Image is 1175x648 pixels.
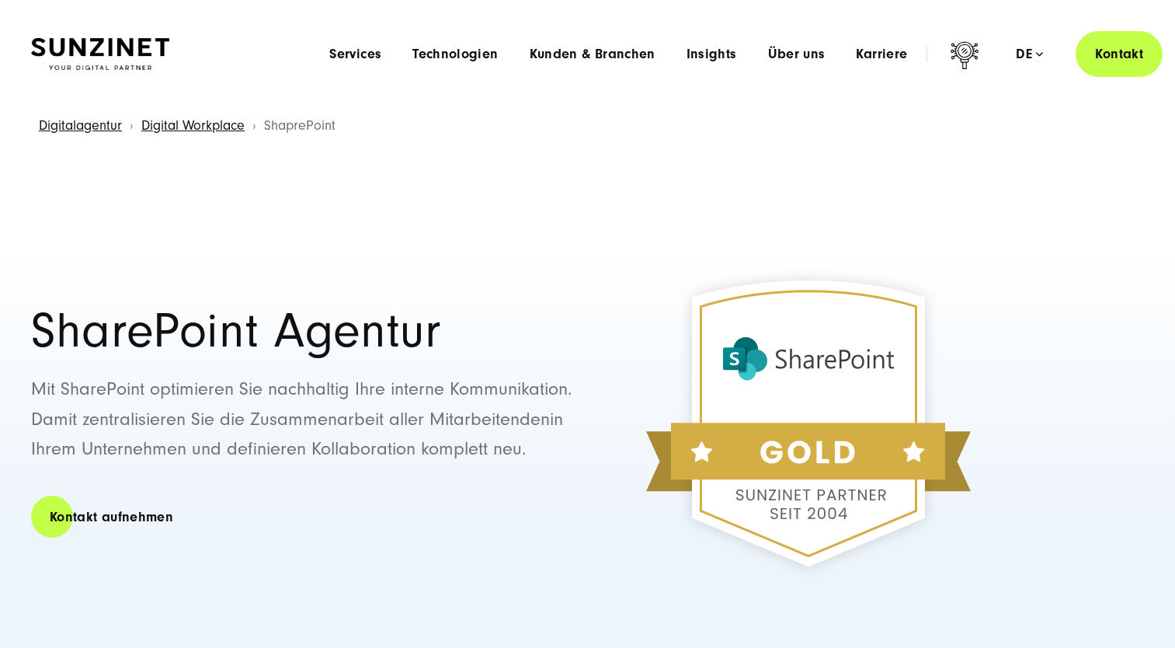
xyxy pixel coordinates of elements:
[856,47,907,62] a: Karriere
[510,409,550,430] span: nden
[39,117,122,134] a: Digitalagentur
[1076,31,1163,77] a: Kontakt
[31,38,169,71] img: SUNZINET Full Service Digital Agentur
[31,495,192,539] a: Kontakt aufnehmen
[412,47,498,62] a: Technologien
[264,117,335,134] span: ShaprePoint
[31,308,576,355] h1: SharePoint Agentur
[141,117,245,134] a: Digital Workplace
[31,378,572,429] span: Mit SharePoint optimieren Sie nachhaltig Ihre interne Kommunikation. Damit zentralisieren Sie die...
[687,47,737,62] a: Insights
[599,214,1018,633] img: SUNZINET als SharePoint Agentur ist offizieller SharePoint Gold Partner
[329,47,381,62] a: Services
[530,47,655,62] a: Kunden & Branchen
[768,47,826,62] a: Über uns
[1016,47,1043,62] div: de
